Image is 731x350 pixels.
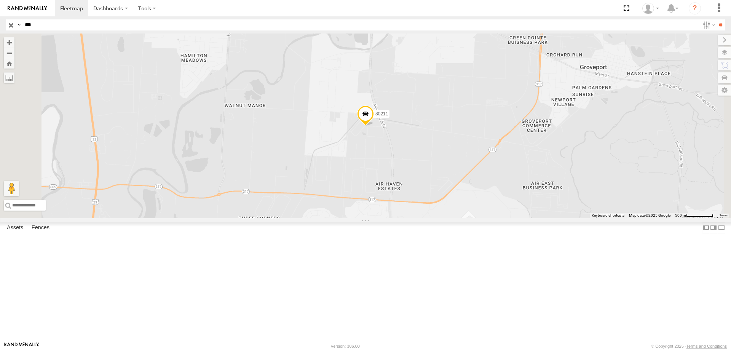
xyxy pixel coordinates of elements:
a: Visit our Website [4,342,39,350]
img: rand-logo.svg [8,6,47,11]
div: Zack Abernathy [640,3,662,14]
button: Zoom out [4,48,14,58]
label: Hide Summary Table [718,222,725,233]
div: © Copyright 2025 - [651,344,727,348]
label: Assets [3,222,27,233]
button: Keyboard shortcuts [592,213,624,218]
button: Drag Pegman onto the map to open Street View [4,181,19,196]
i: ? [689,2,701,14]
span: Map data ©2025 Google [629,213,670,217]
a: Terms (opens in new tab) [720,214,728,217]
button: Zoom in [4,37,14,48]
label: Search Query [16,19,22,30]
button: Map Scale: 500 m per 68 pixels [673,213,716,218]
label: Search Filter Options [700,19,716,30]
span: 500 m [675,213,686,217]
div: Version: 306.00 [331,344,360,348]
span: 80211 [375,111,388,116]
label: Measure [4,72,14,83]
a: Terms and Conditions [686,344,727,348]
label: Fences [28,222,53,233]
label: Dock Summary Table to the Left [702,222,710,233]
button: Zoom Home [4,58,14,69]
label: Dock Summary Table to the Right [710,222,717,233]
label: Map Settings [718,85,731,96]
